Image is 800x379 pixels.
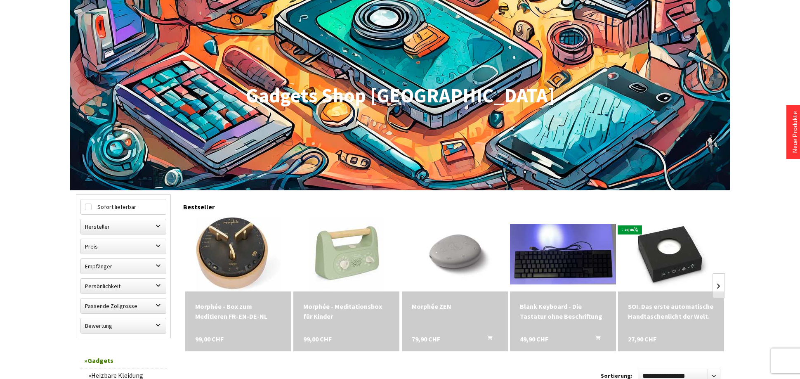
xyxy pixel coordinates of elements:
label: Bewertung [81,318,166,333]
div: SOI. Das erste automatische Handtaschenlicht der Welt. [628,301,714,321]
label: Hersteller [81,219,166,234]
span: 79,90 CHF [412,334,440,344]
div: Blank Keyboard - Die Tastatur ohne Beschriftung [520,301,606,321]
label: Passende Zollgrösse [81,298,166,313]
label: Sofort lieferbar [81,199,166,214]
span: 99,00 CHF [195,334,224,344]
label: Preis [81,239,166,254]
div: Morphée ZEN [412,301,498,311]
a: Morphée - Meditationsbox für Kinder 99,00 CHF [303,301,389,321]
label: Persönlichkeit [81,279,166,294]
a: Neue Produkte [791,111,799,153]
a: Morphée ZEN 79,90 CHF In den Warenkorb [412,301,498,311]
a: SOI. Das erste automatische Handtaschenlicht der Welt. 27,90 CHF [628,301,714,321]
img: Morphée ZEN [418,217,492,291]
span: 49,90 CHF [520,334,548,344]
a: Gadgets [80,352,167,369]
div: Morphée - Box zum Meditieren FR-EN-DE-NL [195,301,281,321]
a: Blank Keyboard - Die Tastatur ohne Beschriftung 49,90 CHF In den Warenkorb [520,301,606,321]
img: Blank Keyboard - Die Tastatur ohne Beschriftung [510,224,616,285]
div: Bestseller [183,194,724,215]
a: Morphée - Box zum Meditieren FR-EN-DE-NL 99,00 CHF [195,301,281,321]
span: 27,90 CHF [628,334,656,344]
img: Morphée - Box zum Meditieren FR-EN-DE-NL [196,217,281,291]
h1: Gadgets Shop [GEOGRAPHIC_DATA] [76,85,724,106]
label: Empfänger [81,259,166,274]
img: Morphée - Meditationsbox für Kinder [309,217,384,291]
img: SOI. Das erste automatische Handtaschenlicht der Welt. [622,217,721,291]
div: Morphée - Meditationsbox für Kinder [303,301,389,321]
button: In den Warenkorb [477,334,497,345]
button: In den Warenkorb [585,334,605,345]
span: 99,00 CHF [303,334,332,344]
